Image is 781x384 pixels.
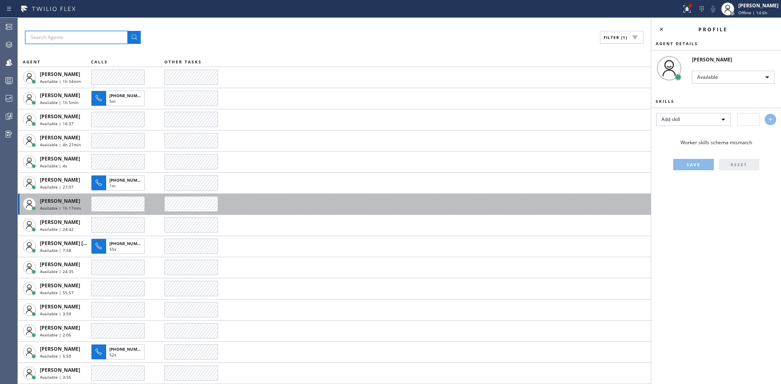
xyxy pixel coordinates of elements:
span: Filter (1) [604,35,627,40]
span: [PERSON_NAME] [40,71,80,78]
span: OTHER TASKS [164,59,202,65]
span: Agent Details [656,41,698,46]
span: Add skill [661,116,680,123]
span: [PHONE_NUMBER] [109,346,146,352]
span: [PERSON_NAME] [PERSON_NAME] Dahil [40,240,136,247]
span: [PHONE_NUMBER] [109,93,146,98]
span: Available | 3:59 [40,311,71,317]
span: Available | 5:59 [40,353,71,359]
span: [PERSON_NAME] [40,324,80,331]
span: [PERSON_NAME] [40,303,80,310]
span: Available | 7:58 [40,247,71,253]
button: SAVE [673,159,714,170]
span: AGENT [23,59,41,65]
span: Worker skills schema mismatch [681,139,752,146]
button: [PHONE_NUMBER]55s [91,236,147,256]
span: Available | 3:55 [40,374,71,380]
span: [PHONE_NUMBER] [109,241,146,246]
button: Filter (1) [600,31,644,44]
span: [PERSON_NAME] [40,155,80,162]
span: Available | 1h 17min [40,205,81,211]
button: [PHONE_NUMBER]5m [91,88,147,108]
span: CALLS [91,59,108,65]
span: [PERSON_NAME] [40,197,80,204]
span: Offline | 1d 6h [738,10,767,15]
span: [PERSON_NAME] [40,134,80,141]
span: RESET [731,162,747,167]
div: [PERSON_NAME] [738,2,779,9]
span: 55s [109,246,116,252]
span: Available | 4h 27min [40,142,81,148]
span: [PERSON_NAME] [40,113,80,120]
span: [PHONE_NUMBER] [109,177,146,183]
span: Available | 4s [40,163,67,169]
span: Available | 55:57 [40,290,74,295]
button: Mute [707,3,719,15]
input: Search Agents [25,31,128,44]
span: Available | 1h 54min [40,78,81,84]
span: Available | 24:42 [40,226,74,232]
span: [PERSON_NAME] [40,176,80,183]
span: 5m [109,98,116,104]
button: RESET [719,159,759,170]
span: Available | 1h 5min [40,100,79,105]
span: [PERSON_NAME] [40,92,80,99]
span: Skills [656,98,674,104]
div: Available [692,71,774,84]
span: 52s [109,352,116,358]
span: SAVE [687,162,700,167]
span: [PERSON_NAME] [40,219,80,226]
span: Available | 27:07 [40,184,74,190]
div: Add skill [656,113,731,126]
button: [PHONE_NUMBER]1m [91,173,147,193]
input: - [737,113,760,126]
span: [PERSON_NAME] [40,345,80,352]
button: [PHONE_NUMBER]52s [91,342,147,362]
span: Available | 16:37 [40,121,74,126]
span: Profile [698,26,728,33]
span: Available | 24:35 [40,269,74,274]
span: [PERSON_NAME] [40,367,80,373]
span: [PERSON_NAME] [40,282,80,289]
div: [PERSON_NAME] [692,56,781,63]
span: Available | 2:06 [40,332,71,338]
span: 1m [109,183,116,189]
span: [PERSON_NAME] [40,261,80,268]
